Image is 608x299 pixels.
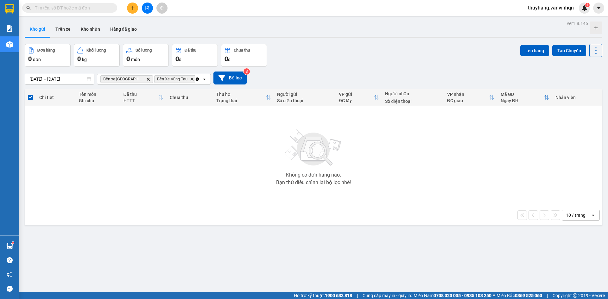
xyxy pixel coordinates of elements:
span: Hỗ trợ kỹ thuật: [294,292,352,299]
div: Thu hộ [216,92,266,97]
th: Toggle SortBy [497,89,552,106]
div: Nhân viên [555,95,599,100]
span: | [357,292,358,299]
div: HTTT [123,98,159,103]
div: ver 1.8.146 [567,20,588,27]
button: Kho gửi [25,22,50,37]
span: | [547,292,548,299]
button: aim [156,3,168,14]
div: Chưa thu [170,95,210,100]
div: Đã thu [185,48,196,53]
div: Không có đơn hàng nào. [286,172,341,178]
sup: 1 [585,3,590,7]
div: Người nhận [385,91,440,96]
span: đ [179,57,181,62]
div: Ghi chú [79,98,117,103]
span: copyright [573,293,577,298]
div: Số điện thoại [277,98,332,103]
span: 0 [77,55,81,63]
button: Trên xe [50,22,76,37]
span: ⚪️ [493,294,495,297]
span: 0 [28,55,32,63]
div: VP gửi [339,92,374,97]
button: Đơn hàng0đơn [25,44,71,67]
div: Đã thu [123,92,159,97]
span: file-add [145,6,149,10]
div: ĐC giao [447,98,489,103]
img: logo-vxr [5,4,14,14]
span: 0 [225,55,228,63]
button: caret-down [593,3,604,14]
span: kg [82,57,87,62]
div: Số lượng [136,48,152,53]
strong: 0369 525 060 [515,293,542,298]
svg: open [591,213,596,218]
img: warehouse-icon [6,243,13,249]
th: Toggle SortBy [336,89,382,106]
span: caret-down [596,5,602,11]
span: Bến Xe Vũng Tàu , close by backspace [154,75,197,83]
span: đơn [33,57,41,62]
input: Tìm tên, số ĐT hoặc mã đơn [35,4,110,11]
button: Bộ lọc [213,72,247,84]
span: 0 [175,55,179,63]
span: 0 [126,55,130,63]
span: đ [228,57,231,62]
span: Bến xe Quảng Ngãi, close by backspace [100,75,153,83]
input: Select a date range. [25,74,94,84]
button: Chưa thu0đ [221,44,267,67]
div: ĐC lấy [339,98,374,103]
div: VP nhận [447,92,489,97]
th: Toggle SortBy [444,89,497,106]
sup: 3 [244,68,250,75]
span: 1 [586,3,588,7]
th: Toggle SortBy [120,89,167,106]
div: Chưa thu [234,48,250,53]
span: Cung cấp máy in - giấy in: [363,292,412,299]
span: search [26,6,31,10]
svg: open [202,77,207,82]
div: Đơn hàng [37,48,55,53]
button: Số lượng0món [123,44,169,67]
div: Ngày ĐH [501,98,544,103]
span: món [131,57,140,62]
button: Kho nhận [76,22,105,37]
img: warehouse-icon [6,41,13,48]
span: thuyhang.vanvinhqn [523,4,579,12]
div: Bạn thử điều chỉnh lại bộ lọc nhé! [276,180,351,185]
span: Miền Bắc [497,292,542,299]
span: message [7,286,13,292]
button: file-add [142,3,153,14]
div: Người gửi [277,92,332,97]
span: notification [7,271,13,277]
strong: 1900 633 818 [325,293,352,298]
span: Bến xe Quảng Ngãi [103,77,144,82]
div: Trạng thái [216,98,266,103]
strong: 0708 023 035 - 0935 103 250 [434,293,491,298]
span: Miền Nam [414,292,491,299]
span: Bến Xe Vũng Tàu [157,77,187,82]
div: Số điện thoại [385,99,440,104]
button: Khối lượng0kg [74,44,120,67]
div: Khối lượng [86,48,106,53]
div: Mã GD [501,92,544,97]
span: aim [160,6,164,10]
button: Lên hàng [520,45,549,56]
img: icon-new-feature [582,5,587,11]
button: Đã thu0đ [172,44,218,67]
img: svg+xml;base64,PHN2ZyBjbGFzcz0ibGlzdC1wbHVnX19zdmciIHhtbG5zPSJodHRwOi8vd3d3LnczLm9yZy8yMDAwL3N2Zy... [282,126,345,170]
svg: Clear all [195,77,200,82]
svg: Delete [190,77,194,81]
sup: 1 [12,242,14,244]
button: Tạo Chuyến [552,45,586,56]
div: Tên món [79,92,117,97]
button: plus [127,3,138,14]
div: Tạo kho hàng mới [590,22,602,34]
th: Toggle SortBy [213,89,274,106]
span: plus [130,6,135,10]
div: 10 / trang [566,212,586,218]
button: Hàng đã giao [105,22,142,37]
span: question-circle [7,257,13,263]
img: solution-icon [6,25,13,32]
div: Chi tiết [39,95,72,100]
